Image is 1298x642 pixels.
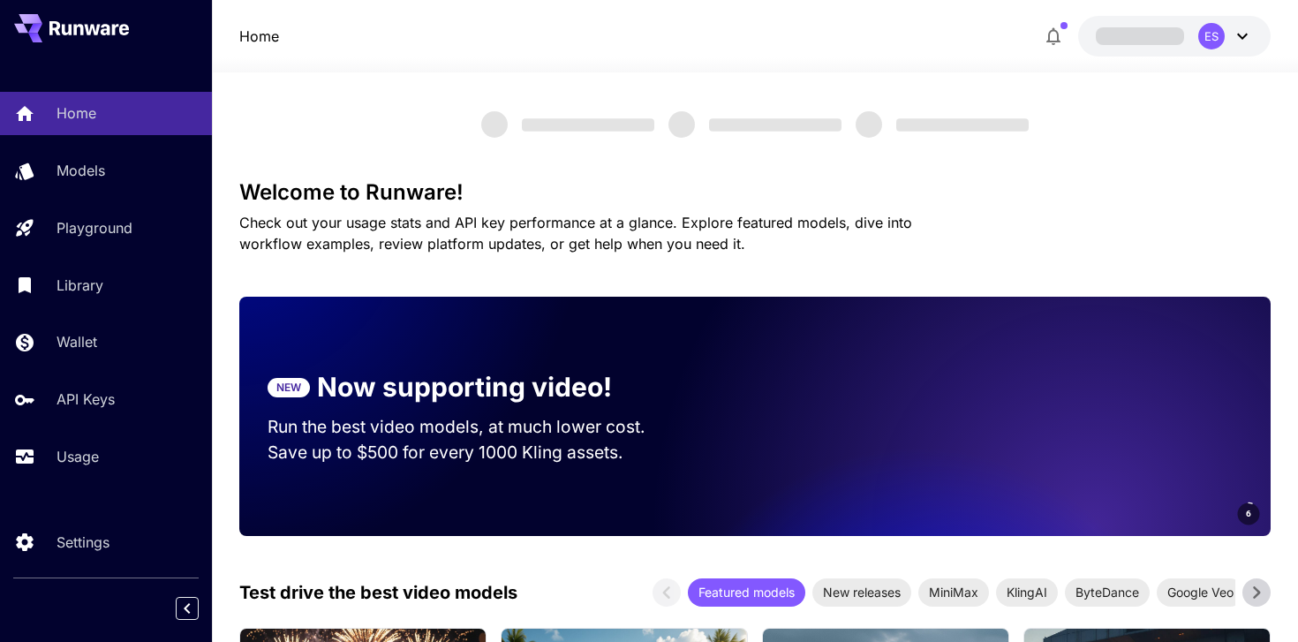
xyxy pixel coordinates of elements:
[317,367,612,407] p: Now supporting video!
[57,389,115,410] p: API Keys
[1157,578,1244,607] div: Google Veo
[1065,583,1150,601] span: ByteDance
[239,579,517,606] p: Test drive the best video models
[812,578,911,607] div: New releases
[268,440,679,465] p: Save up to $500 for every 1000 Kling assets.
[57,217,132,238] p: Playground
[57,331,97,352] p: Wallet
[996,578,1058,607] div: KlingAI
[239,26,279,47] a: Home
[176,597,199,620] button: Collapse sidebar
[1246,507,1251,520] span: 6
[1065,578,1150,607] div: ByteDance
[1198,23,1225,49] div: ES
[918,578,989,607] div: MiniMax
[57,102,96,124] p: Home
[918,583,989,601] span: MiniMax
[276,380,301,396] p: NEW
[268,414,679,440] p: Run the best video models, at much lower cost.
[189,593,212,624] div: Collapse sidebar
[57,446,99,467] p: Usage
[996,583,1058,601] span: KlingAI
[57,275,103,296] p: Library
[57,160,105,181] p: Models
[239,180,1272,205] h3: Welcome to Runware!
[688,583,805,601] span: Featured models
[239,214,912,253] span: Check out your usage stats and API key performance at a glance. Explore featured models, dive int...
[57,532,109,553] p: Settings
[688,578,805,607] div: Featured models
[1078,16,1271,57] button: ES
[812,583,911,601] span: New releases
[239,26,279,47] nav: breadcrumb
[1157,583,1244,601] span: Google Veo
